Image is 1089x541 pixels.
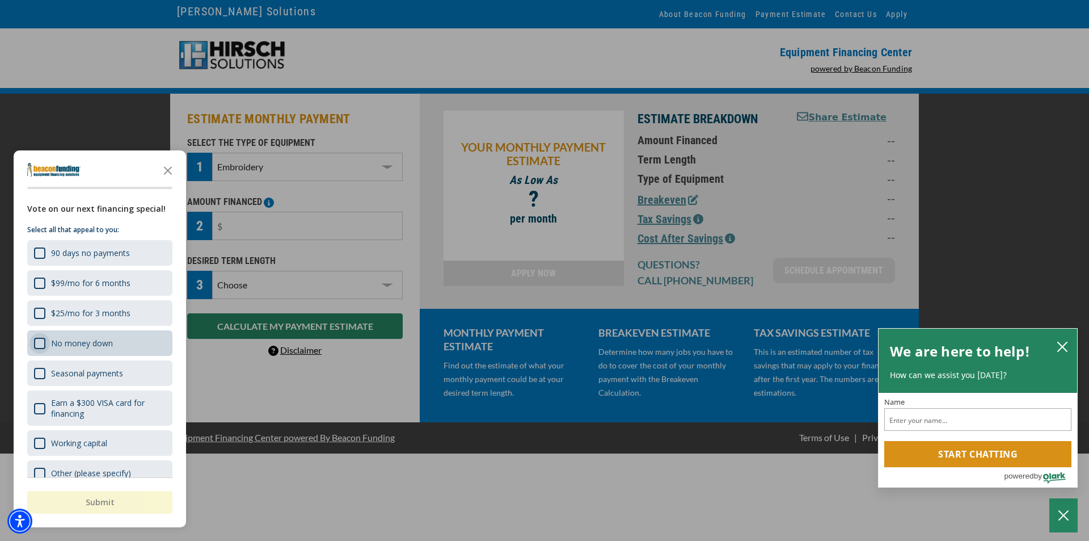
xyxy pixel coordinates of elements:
button: Start chatting [884,441,1071,467]
div: Other (please specify) [51,468,131,479]
div: 90 days no payments [27,240,172,266]
div: olark chatbox [878,328,1078,488]
div: Earn a $300 VISA card for financing [27,391,172,426]
h2: We are here to help! [890,340,1030,363]
img: Company logo [27,163,81,177]
div: Working capital [27,430,172,456]
input: Name [884,408,1071,431]
div: Other (please specify) [27,460,172,486]
a: Powered by Olark [1004,468,1077,487]
div: 90 days no payments [51,248,130,258]
button: Close Chatbox [1049,498,1078,532]
div: Survey [14,150,186,527]
div: No money down [27,330,172,356]
button: Submit [27,491,172,514]
span: powered [1004,469,1033,483]
div: Seasonal payments [27,360,172,386]
div: Earn a $300 VISA card for financing [51,397,166,419]
div: Vote on our next financing special! [27,203,172,215]
div: No money down [51,338,113,349]
button: close chatbox [1053,338,1071,354]
label: Name [884,399,1071,406]
p: Select all that appeal to you: [27,224,172,236]
div: Seasonal payments [51,368,123,379]
div: $99/mo for 6 months [27,270,172,296]
span: by [1034,469,1042,483]
div: $25/mo for 3 months [51,308,130,318]
div: $99/mo for 6 months [51,278,130,288]
div: Accessibility Menu [7,509,32,534]
button: Close the survey [157,158,179,181]
p: How can we assist you [DATE]? [890,370,1066,381]
div: $25/mo for 3 months [27,300,172,326]
div: Working capital [51,438,107,448]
